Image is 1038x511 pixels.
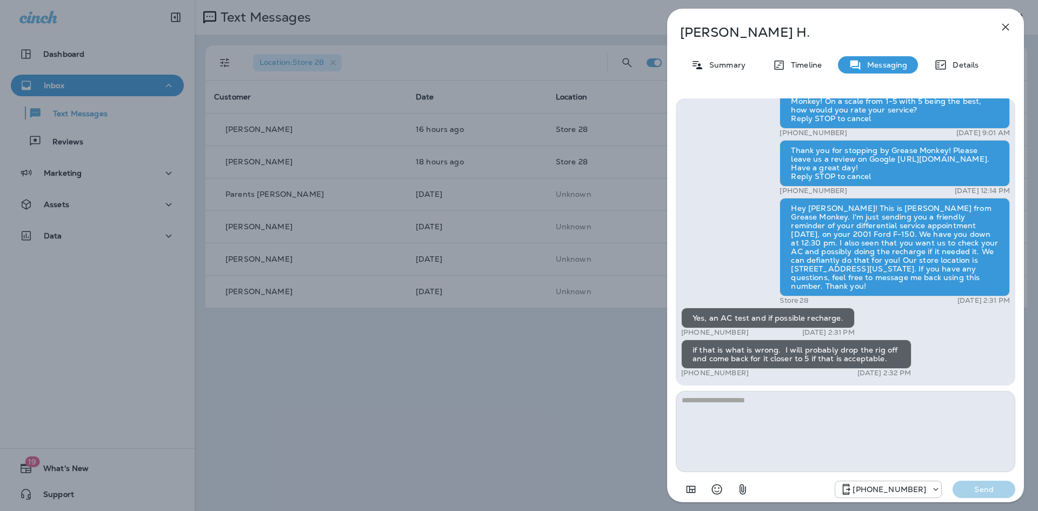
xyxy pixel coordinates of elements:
p: [DATE] 12:14 PM [955,187,1010,195]
p: [PHONE_NUMBER] [780,129,847,137]
p: [DATE] 9:01 AM [956,129,1010,137]
p: Summary [704,61,746,69]
p: [PHONE_NUMBER] [681,369,749,377]
p: Store 28 [780,296,808,305]
p: Timeline [786,61,822,69]
div: Thank you for stopping by Grease Monkey! Please leave us a review on Google [URL][DOMAIN_NAME]. H... [780,140,1010,187]
div: Hey [PERSON_NAME]! This is [PERSON_NAME] from Grease Monkey. I'm just sending you a friendly remi... [780,198,1010,296]
p: [PHONE_NUMBER] [681,328,749,337]
button: Select an emoji [706,479,728,500]
div: Yes, an AC test and if possible recharge. [681,308,855,328]
p: [DATE] 2:31 PM [802,328,855,337]
button: Add in a premade template [680,479,702,500]
div: if that is what is wrong. I will probably drop the rig off and come back for it closer to 5 if th... [681,340,911,369]
p: [PHONE_NUMBER] [853,485,926,494]
p: [PHONE_NUMBER] [780,187,847,195]
p: [DATE] 2:32 PM [857,369,911,377]
p: Details [947,61,979,69]
p: Messaging [862,61,907,69]
div: +1 (208) 858-5823 [835,483,941,496]
div: Hey [PERSON_NAME], thanks for stopping by Grease Monkey! On a scale from 1-5 with 5 being the bes... [780,82,1010,129]
p: [PERSON_NAME] H. [680,25,975,40]
p: [DATE] 2:31 PM [957,296,1010,305]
